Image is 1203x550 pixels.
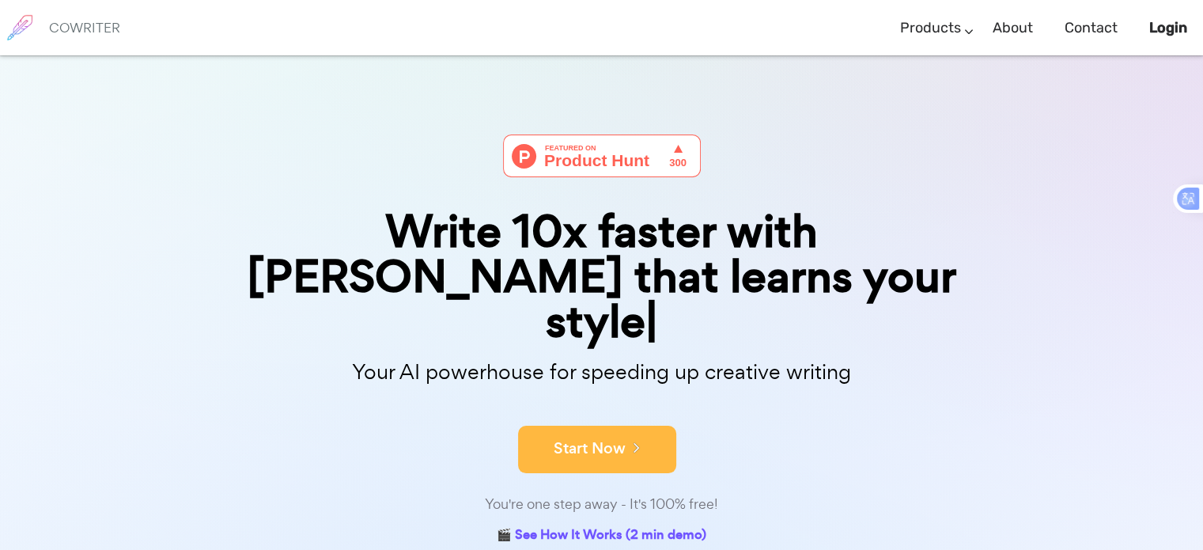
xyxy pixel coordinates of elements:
[497,524,706,548] a: 🎬 See How It Works (2 min demo)
[518,426,676,473] button: Start Now
[1149,19,1187,36] b: Login
[1149,5,1187,51] a: Login
[206,493,997,516] div: You're one step away - It's 100% free!
[1065,5,1118,51] a: Contact
[206,209,997,345] div: Write 10x faster with [PERSON_NAME] that learns your style
[993,5,1033,51] a: About
[503,135,701,177] img: Cowriter - Your AI buddy for speeding up creative writing | Product Hunt
[900,5,961,51] a: Products
[49,21,120,35] h6: COWRITER
[206,355,997,389] p: Your AI powerhouse for speeding up creative writing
